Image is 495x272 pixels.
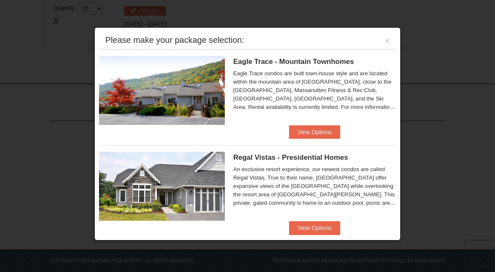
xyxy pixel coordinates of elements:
img: 19218991-1-902409a9.jpg [99,152,225,221]
button: View Options [289,125,340,139]
div: Please make your package selection: [105,36,244,44]
button: × [385,37,390,45]
span: Regal Vistas - Presidential Homes [233,153,348,161]
button: View Options [289,221,340,235]
span: Eagle Trace - Mountain Townhomes [233,58,354,66]
div: An exclusive resort experience, our newest condos are called Regal Vistas. True to their name, [G... [233,165,396,207]
div: Eagle Trace condos are built town-house style and are located within the mountain area of [GEOGRA... [233,69,396,111]
img: 19218983-1-9b289e55.jpg [99,56,225,125]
